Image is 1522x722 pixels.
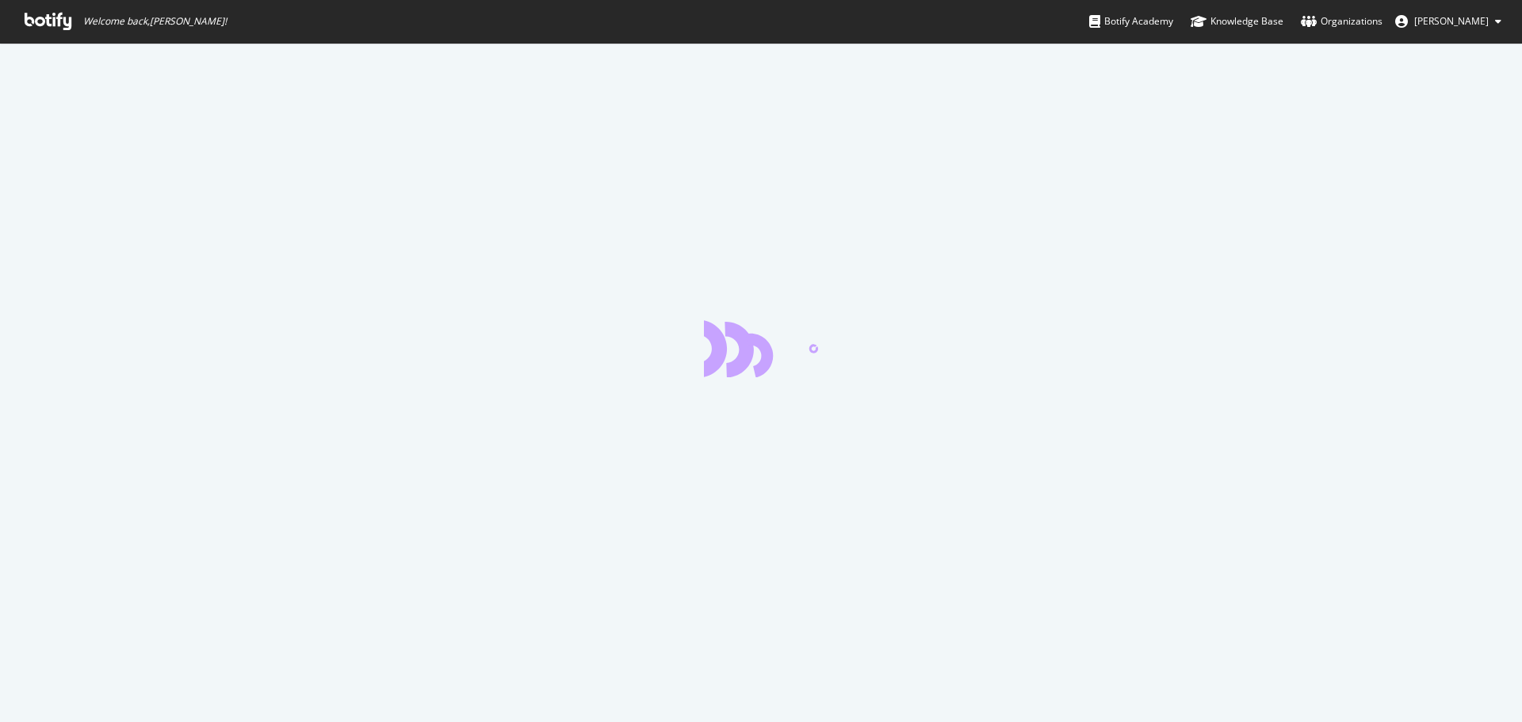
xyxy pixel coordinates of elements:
div: Botify Academy [1089,13,1173,29]
button: [PERSON_NAME] [1382,9,1514,34]
span: Gianluca Mileo [1414,14,1489,28]
span: Welcome back, [PERSON_NAME] ! [83,15,227,28]
div: Knowledge Base [1191,13,1283,29]
div: Organizations [1301,13,1382,29]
